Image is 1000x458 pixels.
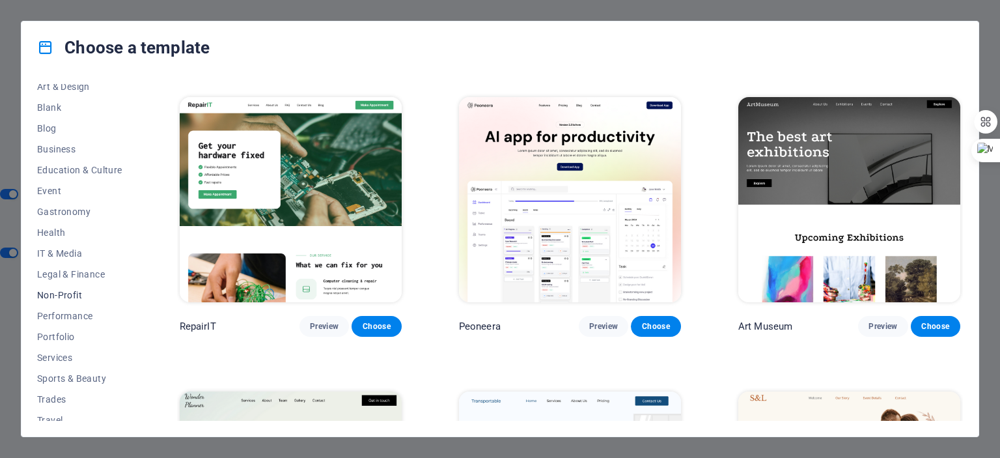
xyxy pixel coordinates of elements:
[37,306,122,326] button: Performance
[37,139,122,160] button: Business
[180,97,402,302] img: RepairIT
[37,243,122,264] button: IT & Media
[37,118,122,139] button: Blog
[641,321,670,332] span: Choose
[37,326,122,347] button: Portfolio
[37,144,122,154] span: Business
[921,321,950,332] span: Choose
[37,410,122,431] button: Travel
[37,290,122,300] span: Non-Profit
[37,311,122,321] span: Performance
[589,321,618,332] span: Preview
[37,76,122,97] button: Art & Design
[37,222,122,243] button: Health
[579,316,628,337] button: Preview
[352,316,401,337] button: Choose
[37,227,122,238] span: Health
[37,186,122,196] span: Event
[37,269,122,279] span: Legal & Finance
[180,320,216,333] p: RepairIT
[37,201,122,222] button: Gastronomy
[362,321,391,332] span: Choose
[37,373,122,384] span: Sports & Beauty
[37,389,122,410] button: Trades
[37,394,122,405] span: Trades
[868,321,897,332] span: Preview
[37,415,122,425] span: Travel
[37,248,122,259] span: IT & Media
[738,320,792,333] p: Art Museum
[37,368,122,389] button: Sports & Beauty
[37,37,210,58] h4: Choose a template
[738,97,960,302] img: Art Museum
[37,97,122,118] button: Blank
[37,102,122,113] span: Blank
[911,316,960,337] button: Choose
[631,316,680,337] button: Choose
[37,81,122,92] span: Art & Design
[299,316,349,337] button: Preview
[37,207,122,217] span: Gastronomy
[310,321,339,332] span: Preview
[37,264,122,285] button: Legal & Finance
[459,320,501,333] p: Peoneera
[37,180,122,201] button: Event
[37,352,122,363] span: Services
[37,160,122,180] button: Education & Culture
[37,347,122,368] button: Services
[858,316,908,337] button: Preview
[37,285,122,306] button: Non-Profit
[37,332,122,342] span: Portfolio
[37,165,122,175] span: Education & Culture
[459,97,681,302] img: Peoneera
[37,123,122,134] span: Blog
